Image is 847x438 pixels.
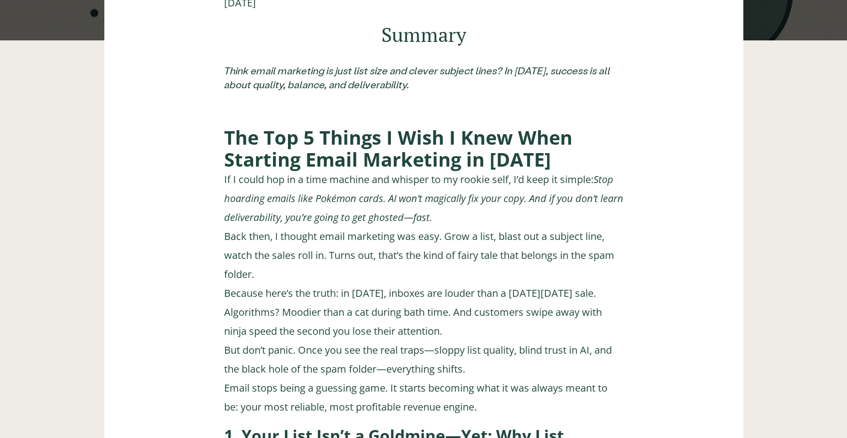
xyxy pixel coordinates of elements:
[224,20,623,48] h2: Summary
[224,63,623,91] p: Think email marketing is just list size and clever subject lines? In [DATE], success is all about...
[224,170,623,417] p: If I could hop in a time machine and whisper to my rookie self, I’d keep it simple: Back then, I ...
[224,173,623,224] em: Stop hoarding emails like Pokémon cards. AI won’t magically fix your copy. And if you don’t learn...
[224,126,623,170] h1: The Top 5 Things I Wish I Knew When Starting Email Marketing in [DATE]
